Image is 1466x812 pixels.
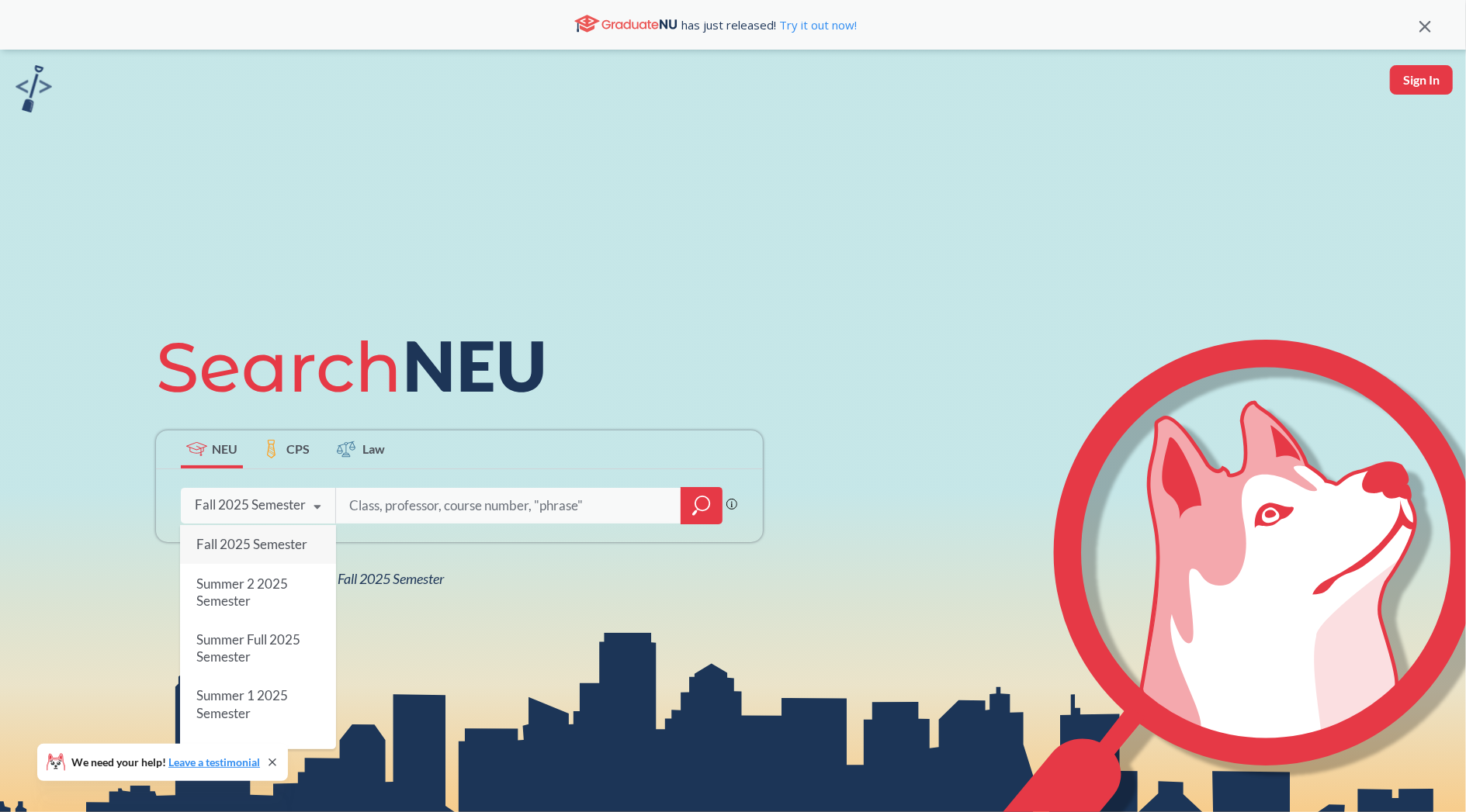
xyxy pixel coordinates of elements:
button: Sign In [1390,65,1453,95]
span: Summer Full 2025 Semester [196,631,300,665]
img: sandbox logo [16,65,52,112]
a: sandbox logo [16,65,52,117]
span: NEU Fall 2025 Semester [308,570,444,587]
span: Fall 2025 Semester [196,536,307,552]
span: Summer 2 2025 Semester [196,575,287,608]
div: magnifying glass [681,487,723,524]
span: Summer 1 2025 Semester [196,687,287,720]
input: Class, professor, course number, "phrase" [348,489,671,522]
svg: magnifying glass [692,495,711,517]
span: Law [362,440,385,458]
div: Fall 2025 Semester [195,496,306,513]
span: NEU [212,440,237,458]
a: Leave a testimonial [168,755,260,769]
a: Try it out now! [776,17,857,33]
span: View all classes for [195,570,444,587]
span: CPS [286,440,310,458]
span: has just released! [681,16,857,33]
span: We need your help! [71,757,260,768]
